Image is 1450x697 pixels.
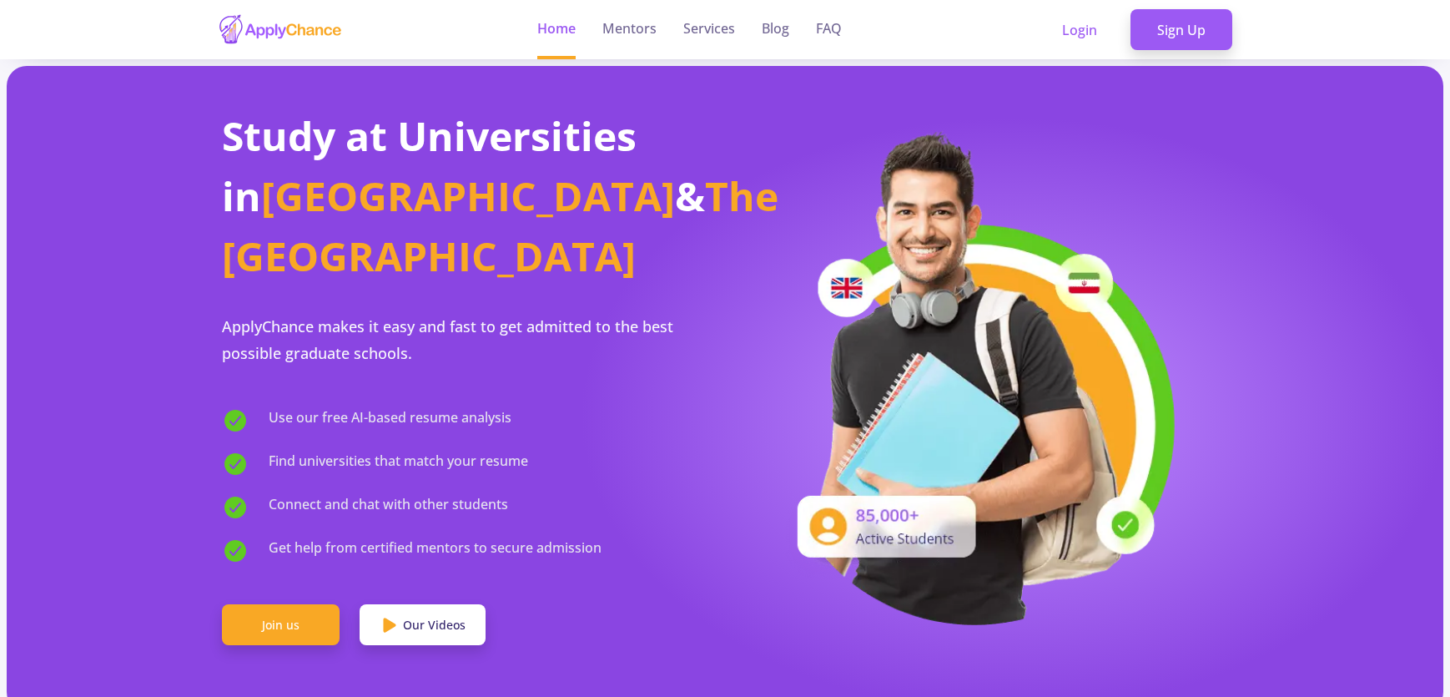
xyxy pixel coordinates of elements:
span: Get help from certified mentors to secure admission [269,538,602,564]
span: Connect and chat with other students [269,494,508,521]
a: Join us [222,604,340,646]
a: Sign Up [1130,9,1232,51]
a: Our Videos [360,604,486,646]
span: Study at Universities in [222,109,637,223]
span: Find universities that match your resume [269,451,528,477]
span: [GEOGRAPHIC_DATA] [261,169,675,223]
span: Use our free AI-based resume analysis [269,407,511,434]
a: Login [1035,9,1124,51]
img: applychance logo [218,13,343,46]
span: & [675,169,705,223]
span: ApplyChance makes it easy and fast to get admitted to the best possible graduate schools. [222,316,673,363]
img: applicant [772,127,1181,625]
span: Our Videos [403,616,466,634]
